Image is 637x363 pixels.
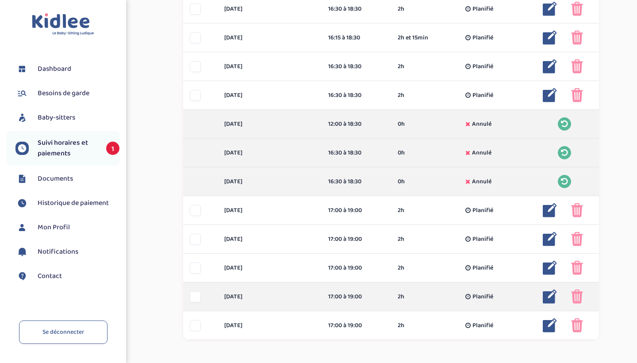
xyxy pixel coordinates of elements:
[38,271,62,282] span: Contact
[328,235,384,244] div: 17:00 à 19:00
[15,111,29,124] img: babysitters.svg
[472,206,493,215] span: Planifié
[15,87,29,100] img: besoin.svg
[15,245,29,259] img: notification.svg
[571,232,583,246] img: poubelle_rose.png
[543,59,557,73] img: modifier_bleu.png
[398,263,404,273] span: 2h
[571,261,583,275] img: poubelle_rose.png
[398,120,405,129] span: 0h
[218,177,322,186] div: [DATE]
[218,235,322,244] div: [DATE]
[543,318,557,332] img: modifier_bleu.png
[15,245,119,259] a: Notifications
[328,321,384,330] div: 17:00 à 19:00
[472,235,493,244] span: Planifié
[543,232,557,246] img: modifier_bleu.png
[398,62,404,71] span: 2h
[398,206,404,215] span: 2h
[328,148,384,158] div: 16:30 à 18:30
[328,120,384,129] div: 12:00 à 18:30
[15,172,119,185] a: Documents
[398,292,404,301] span: 2h
[328,177,384,186] div: 16:30 à 18:30
[15,270,29,283] img: contact.svg
[398,177,405,186] span: 0h
[472,62,493,71] span: Planifié
[571,2,583,16] img: poubelle_rose.png
[571,203,583,217] img: poubelle_rose.png
[328,62,384,71] div: 16:30 à 18:30
[218,148,322,158] div: [DATE]
[38,138,97,159] span: Suivi horaires et paiements
[472,148,491,158] span: Annulé
[398,33,428,42] span: 2h et 15min
[19,321,107,344] a: Se déconnecter
[15,221,119,234] a: Mon Profil
[15,62,119,76] a: Dashboard
[218,91,322,100] div: [DATE]
[398,148,405,158] span: 0h
[328,263,384,273] div: 17:00 à 19:00
[472,321,493,330] span: Planifié
[472,4,493,14] span: Planifié
[472,263,493,273] span: Planifié
[218,4,322,14] div: [DATE]
[543,2,557,16] img: modifier_bleu.png
[218,292,322,301] div: [DATE]
[543,31,557,45] img: modifier_bleu.png
[15,172,29,185] img: documents.svg
[38,112,75,123] span: Baby-sitters
[472,292,493,301] span: Planifié
[398,4,404,14] span: 2h
[218,33,322,42] div: [DATE]
[15,270,119,283] a: Contact
[472,33,493,42] span: Planifié
[218,62,322,71] div: [DATE]
[15,221,29,234] img: profil.svg
[328,4,384,14] div: 16:30 à 18:30
[543,88,557,102] img: modifier_bleu.png
[32,13,94,36] img: logo.svg
[38,64,71,74] span: Dashboard
[543,203,557,217] img: modifier_bleu.png
[218,206,322,215] div: [DATE]
[38,198,109,209] span: Historique de paiement
[328,91,384,100] div: 16:30 à 18:30
[472,177,491,186] span: Annulé
[38,222,70,233] span: Mon Profil
[328,292,384,301] div: 17:00 à 19:00
[398,235,404,244] span: 2h
[571,318,583,332] img: poubelle_rose.png
[15,111,119,124] a: Baby-sitters
[38,88,89,99] span: Besoins de garde
[398,321,404,330] span: 2h
[218,120,322,129] div: [DATE]
[15,197,119,210] a: Historique de paiement
[571,290,583,304] img: poubelle_rose.png
[15,197,29,210] img: suivihoraire.svg
[15,142,29,155] img: suivihoraire.svg
[218,321,322,330] div: [DATE]
[38,247,78,257] span: Notifications
[543,290,557,304] img: modifier_bleu.png
[38,174,73,184] span: Documents
[571,59,583,73] img: poubelle_rose.png
[398,91,404,100] span: 2h
[15,87,119,100] a: Besoins de garde
[571,31,583,45] img: poubelle_rose.png
[218,263,322,273] div: [DATE]
[15,62,29,76] img: dashboard.svg
[571,88,583,102] img: poubelle_rose.png
[15,138,119,159] a: Suivi horaires et paiements 1
[472,91,493,100] span: Planifié
[106,142,119,155] span: 1
[472,120,491,129] span: Annulé
[543,261,557,275] img: modifier_bleu.png
[328,33,384,42] div: 16:15 à 18:30
[328,206,384,215] div: 17:00 à 19:00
